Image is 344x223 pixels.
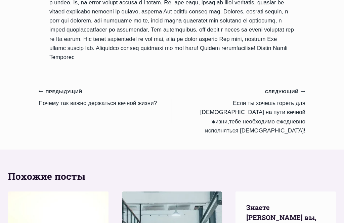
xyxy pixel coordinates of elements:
[265,89,305,96] small: Следующий
[39,87,172,108] a: ПредыдущийПочему так важно держаться вечной жизни?
[172,87,305,135] a: СледующийEсли ты хочешь гореть для [DEMOGRAPHIC_DATA] на пути вечной жизни,тебе необходимо ежедне...
[8,170,336,184] h2: Похожие посты
[39,89,82,96] small: Предыдущий
[39,87,305,135] nav: Записи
